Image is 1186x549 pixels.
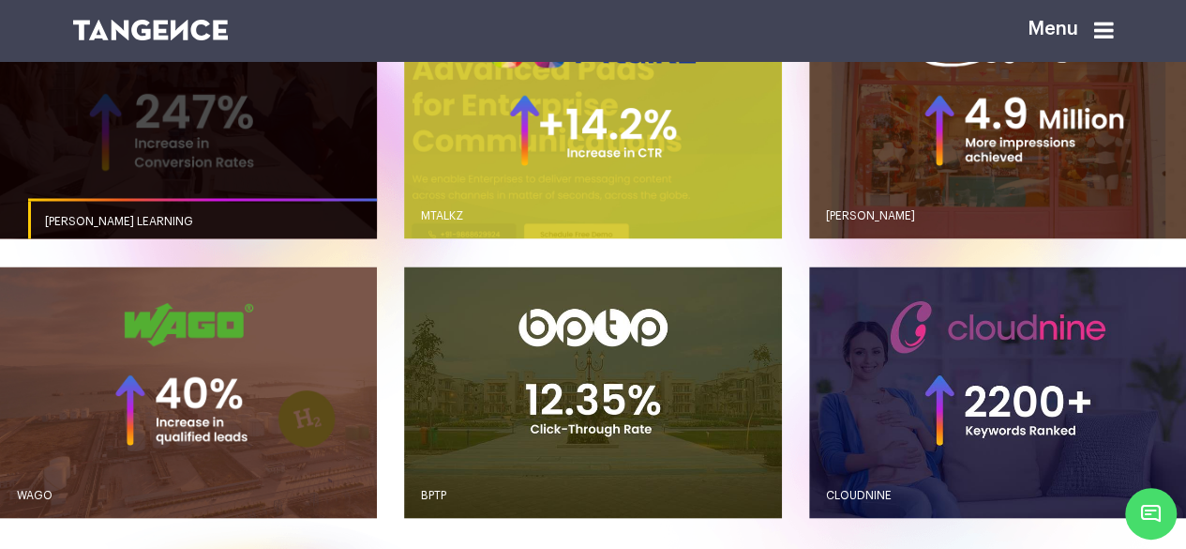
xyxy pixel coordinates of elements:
[826,489,892,500] span: CLOUDNINE
[28,198,405,244] a: [PERSON_NAME] LEARNING
[404,192,781,238] a: MTALKZ
[421,489,446,500] span: BPTP
[17,489,53,500] span: WAGO
[45,215,193,226] span: [PERSON_NAME] LEARNING
[404,472,781,518] a: BPTP
[421,209,463,221] span: MTALKZ
[826,209,915,221] span: [PERSON_NAME]
[1125,488,1177,540] span: Chat Widget
[809,192,1186,238] a: [PERSON_NAME]
[73,20,229,40] img: logo SVG
[404,267,781,518] button: BPTP
[809,267,1186,518] button: CLOUDNINE
[809,472,1186,518] a: CLOUDNINE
